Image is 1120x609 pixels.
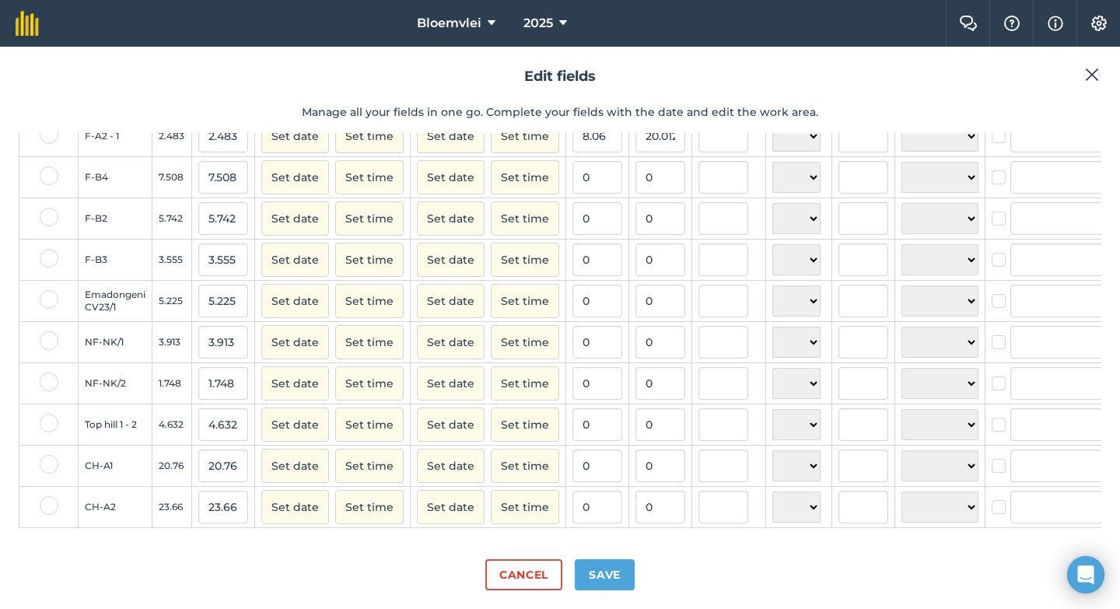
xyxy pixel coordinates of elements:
[152,363,192,404] td: 1.748
[959,16,978,31] img: Two speech bubbles overlapping with the left bubble in the forefront
[261,408,329,442] button: Set date
[152,198,192,240] td: 5.742
[79,157,152,198] td: F-B4
[79,116,152,157] td: F-A2 - 1
[79,404,152,446] td: Top hill 1 - 2
[261,243,329,277] button: Set date
[79,446,152,487] td: CH-A1
[1067,556,1104,593] div: Open Intercom Messenger
[575,559,635,590] button: Save
[417,119,485,153] button: Set date
[1048,14,1063,33] img: svg+xml;base64,PHN2ZyB4bWxucz0iaHR0cDovL3d3dy53My5vcmcvMjAwMC9zdmciIHdpZHRoPSIxNyIgaGVpZ2h0PSIxNy...
[491,449,559,483] button: Set time
[261,119,329,153] button: Set date
[261,160,329,194] button: Set date
[152,116,192,157] td: 2.483
[79,322,152,363] td: NF-NK/1
[19,65,1101,88] h2: Edit fields
[417,243,485,277] button: Set date
[491,243,559,277] button: Set time
[335,408,404,442] button: Set time
[261,449,329,483] button: Set date
[417,160,485,194] button: Set date
[417,366,485,401] button: Set date
[79,487,152,528] td: CH-A2
[1090,16,1108,31] img: A cog icon
[491,119,559,153] button: Set time
[79,198,152,240] td: F-B2
[417,449,485,483] button: Set date
[19,103,1101,121] p: Manage all your fields in one go. Complete your fields with the date and edit the work area.
[417,284,485,318] button: Set date
[491,366,559,401] button: Set time
[79,240,152,281] td: F-B3
[335,160,404,194] button: Set time
[152,446,192,487] td: 20.76
[335,243,404,277] button: Set time
[152,281,192,322] td: 5.225
[417,14,481,33] span: Bloemvlei
[152,157,192,198] td: 7.508
[491,490,559,524] button: Set time
[261,366,329,401] button: Set date
[261,325,329,359] button: Set date
[335,449,404,483] button: Set time
[491,408,559,442] button: Set time
[1003,16,1021,31] img: A question mark icon
[417,490,485,524] button: Set date
[417,201,485,236] button: Set date
[1085,65,1099,84] img: svg+xml;base64,PHN2ZyB4bWxucz0iaHR0cDovL3d3dy53My5vcmcvMjAwMC9zdmciIHdpZHRoPSIyMiIgaGVpZ2h0PSIzMC...
[335,284,404,318] button: Set time
[491,160,559,194] button: Set time
[79,363,152,404] td: NF-NK/2
[79,281,152,322] td: Emadongeni CV23/1
[491,325,559,359] button: Set time
[261,201,329,236] button: Set date
[152,404,192,446] td: 4.632
[261,490,329,524] button: Set date
[335,366,404,401] button: Set time
[335,119,404,153] button: Set time
[152,487,192,528] td: 23.66
[152,240,192,281] td: 3.555
[523,14,553,33] span: 2025
[335,325,404,359] button: Set time
[491,201,559,236] button: Set time
[261,284,329,318] button: Set date
[417,408,485,442] button: Set date
[491,284,559,318] button: Set time
[16,11,39,36] img: fieldmargin Logo
[335,490,404,524] button: Set time
[417,325,485,359] button: Set date
[335,201,404,236] button: Set time
[152,322,192,363] td: 3.913
[485,559,562,590] button: Cancel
